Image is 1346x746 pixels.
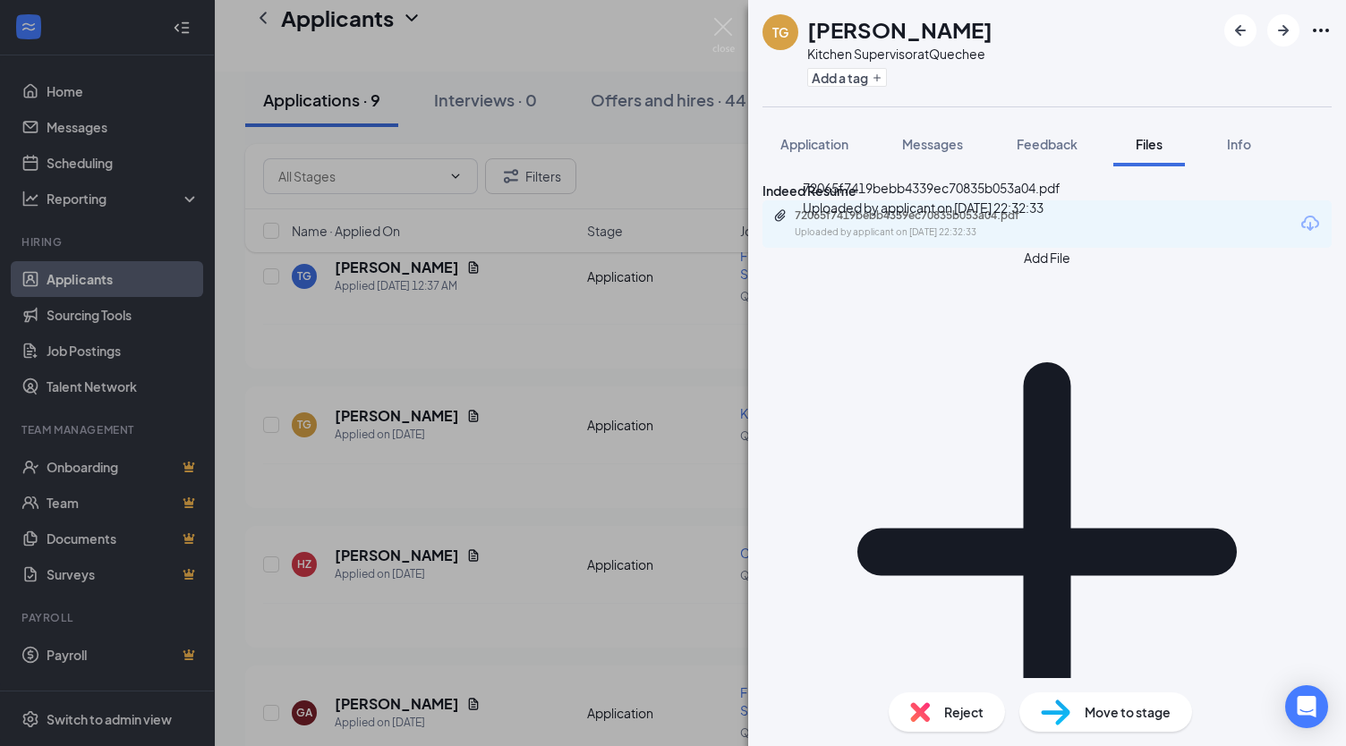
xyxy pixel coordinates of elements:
[1017,136,1078,152] span: Feedback
[773,208,788,223] svg: Paperclip
[1310,20,1332,41] svg: Ellipses
[807,14,992,45] h1: [PERSON_NAME]
[795,208,1045,223] div: 72065f7419bebb4339ec70835b053a04.pdf
[773,208,1063,240] a: Paperclip72065f7419bebb4339ec70835b053a04.pdfUploaded by applicant on [DATE] 22:32:33
[944,702,984,722] span: Reject
[795,225,1063,240] div: Uploaded by applicant on [DATE] 22:32:33
[872,72,882,83] svg: Plus
[803,178,1061,217] div: 72065f7419bebb4339ec70835b053a04.pdf Uploaded by applicant on [DATE] 22:32:33
[1299,213,1321,234] svg: Download
[1136,136,1163,152] span: Files
[772,23,788,41] div: TG
[1224,14,1257,47] button: ArrowLeftNew
[902,136,963,152] span: Messages
[1085,702,1171,722] span: Move to stage
[1273,20,1294,41] svg: ArrowRight
[762,181,1332,200] div: Indeed Resume
[1267,14,1299,47] button: ArrowRight
[807,68,887,87] button: PlusAdd a tag
[807,45,992,63] div: Kitchen Supervisor at Quechee
[780,136,848,152] span: Application
[1285,685,1328,728] div: Open Intercom Messenger
[1230,20,1251,41] svg: ArrowLeftNew
[1227,136,1251,152] span: Info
